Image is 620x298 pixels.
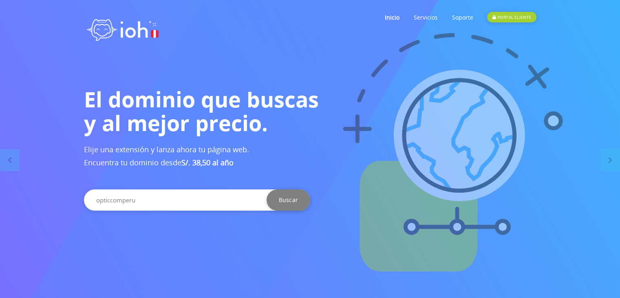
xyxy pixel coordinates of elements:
a: Soporte [452,1,473,33]
a: PORTAL CLIENTE [487,1,536,33]
div: PORTAL CLIENTE [487,12,536,22]
img: logo ioh [84,10,161,47]
h3: Elije una extensión y lanza ahora tu página web. Encuentra tu dominio desde [84,143,536,169]
h1: El dominio que buscas y al mejor precio. [84,87,536,135]
a: Inicio [384,1,399,33]
input: Buscar [267,189,311,211]
input: Ej. tuempresa.com [84,189,310,211]
b: S/. 38,50 al año [181,158,234,167]
a: Servicios [413,1,437,33]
